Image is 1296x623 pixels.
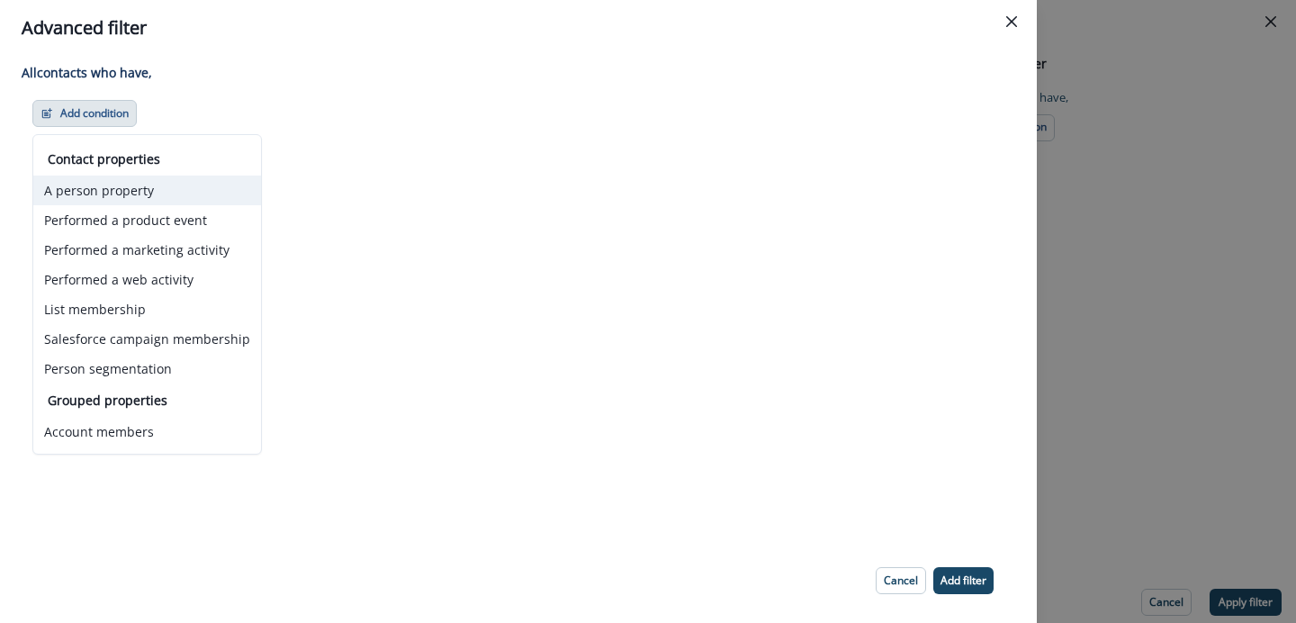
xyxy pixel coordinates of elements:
p: Contact properties [48,149,247,168]
button: Cancel [876,567,926,594]
button: Salesforce campaign membership [33,324,261,354]
button: A person property [33,176,261,205]
div: Advanced filter [22,14,1015,41]
button: Account members [33,417,261,447]
button: Performed a product event [33,205,261,235]
button: Performed a web activity [33,265,261,294]
button: Add condition [32,100,137,127]
p: All contact s who have, [22,63,1004,82]
p: Cancel [884,574,918,587]
button: List membership [33,294,261,324]
p: Add filter [940,574,986,587]
p: Grouped properties [48,391,247,410]
button: Person segmentation [33,354,261,384]
button: Add filter [933,567,994,594]
button: Close [997,7,1026,36]
button: Performed a marketing activity [33,235,261,265]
